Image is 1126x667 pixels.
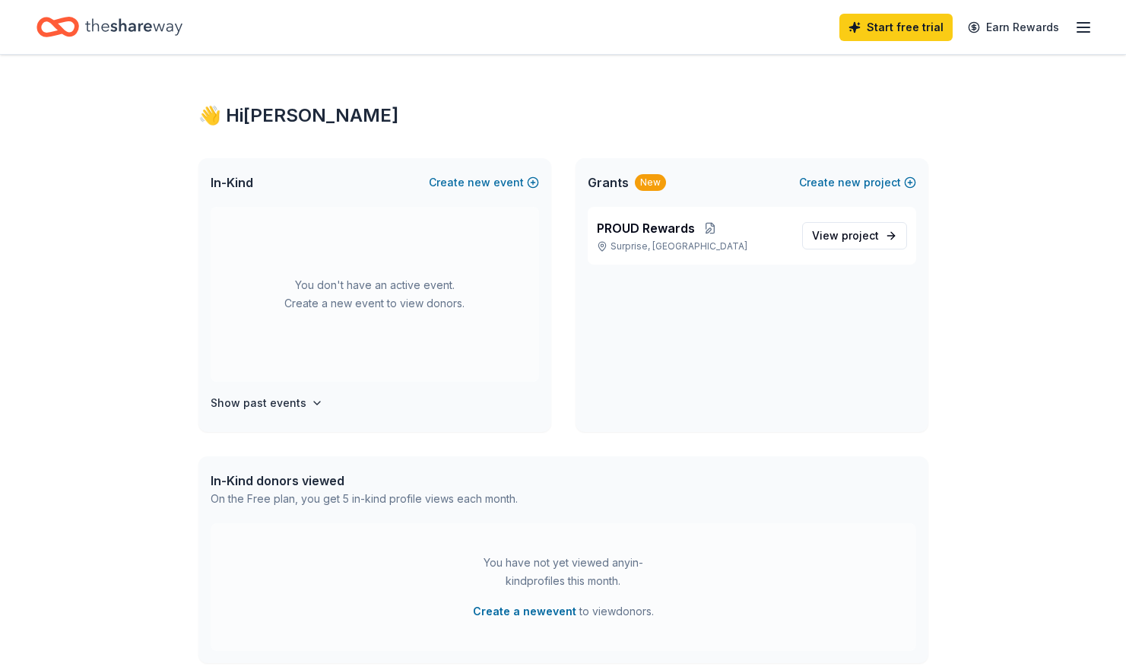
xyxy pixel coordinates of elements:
span: new [838,173,861,192]
span: to view donors . [473,602,654,621]
h4: Show past events [211,394,306,412]
a: Home [36,9,182,45]
button: Show past events [211,394,323,412]
span: PROUD Rewards [597,219,695,237]
div: You don't have an active event. Create a new event to view donors. [211,207,539,382]
span: In-Kind [211,173,253,192]
button: Createnewproject [799,173,916,192]
div: 👋 Hi [PERSON_NAME] [198,103,928,128]
div: You have not yet viewed any in-kind profiles this month. [468,554,658,590]
span: project [842,229,879,242]
div: In-Kind donors viewed [211,472,518,490]
button: Createnewevent [429,173,539,192]
a: View project [802,222,907,249]
div: On the Free plan, you get 5 in-kind profile views each month. [211,490,518,508]
a: Start free trial [839,14,953,41]
span: new [468,173,490,192]
button: Create a newevent [473,602,576,621]
a: Earn Rewards [959,14,1068,41]
div: New [635,174,666,191]
span: View [812,227,879,245]
span: Grants [588,173,629,192]
p: Surprise, [GEOGRAPHIC_DATA] [597,240,790,253]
